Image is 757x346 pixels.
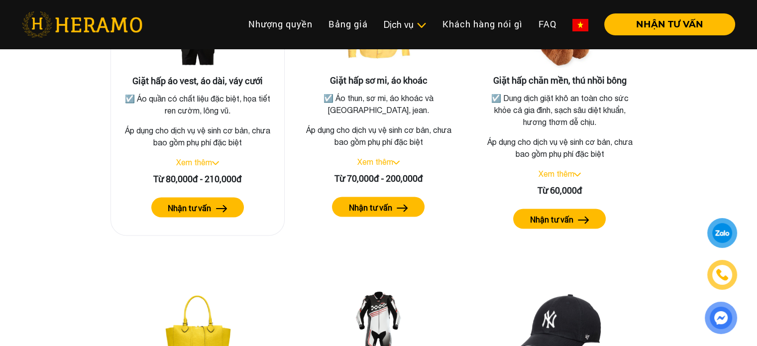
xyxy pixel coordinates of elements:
img: arrow_down.svg [212,161,219,165]
button: Nhận tư vấn [332,197,425,217]
img: arrow_down.svg [574,173,581,177]
button: NHẬN TƯ VẤN [604,13,735,35]
button: Nhận tư vấn [151,198,244,218]
label: Nhận tư vấn [348,202,392,214]
h3: Giặt hấp chăn mền, thú nhồi bông [480,75,639,86]
div: Từ 80,000đ - 210,000đ [119,172,276,186]
img: phone-icon [717,269,728,280]
button: Nhận tư vấn [513,209,606,229]
a: Nhận tư vấn arrow [119,198,276,218]
img: arrow [216,205,227,213]
img: vn-flag.png [572,19,588,31]
a: Nhượng quyền [240,13,321,35]
p: Áp dụng cho dịch vụ vệ sinh cơ bản, chưa bao gồm phụ phí đặc biệt [300,124,458,148]
p: ☑️ Dung dịch giặt khô an toàn cho sức khỏe cả gia đình, sạch sâu diệt khuẩn, hương thơm dễ chịu. [482,92,637,128]
a: Xem thêm [176,158,212,167]
div: Dịch vụ [384,18,427,31]
a: Khách hàng nói gì [434,13,531,35]
a: Nhận tư vấn arrow [480,209,639,229]
h3: Giặt hấp sơ mi, áo khoác [300,75,458,86]
p: Áp dụng cho dịch vụ vệ sinh cơ bản, chưa bao gồm phụ phí đặc biệt [119,124,276,148]
div: Từ 60,000đ [480,184,639,197]
img: arrow [578,217,589,224]
a: Nhận tư vấn arrow [300,197,458,217]
img: arrow [397,205,408,212]
img: subToggleIcon [416,20,427,30]
a: FAQ [531,13,564,35]
a: Xem thêm [357,157,393,166]
a: phone-icon [709,261,736,288]
label: Nhận tư vấn [168,202,211,214]
p: ☑️ Áo quần có chất liệu đặc biệt, họa tiết ren cườm, lông vũ. [121,93,274,116]
div: Từ 70,000đ - 200,000đ [300,172,458,185]
img: heramo-logo.png [22,11,142,37]
a: Xem thêm [538,169,574,178]
p: Áp dụng cho dịch vụ vệ sinh cơ bản, chưa bao gồm phụ phí đặc biệt [480,136,639,160]
a: Bảng giá [321,13,376,35]
p: ☑️ Áo thun, sơ mi, áo khoác và [GEOGRAPHIC_DATA], jean. [302,92,456,116]
label: Nhận tư vấn [530,214,573,226]
h3: Giặt hấp áo vest, áo dài, váy cưới [119,76,276,87]
img: arrow_down.svg [393,161,400,165]
a: NHẬN TƯ VẤN [596,20,735,29]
